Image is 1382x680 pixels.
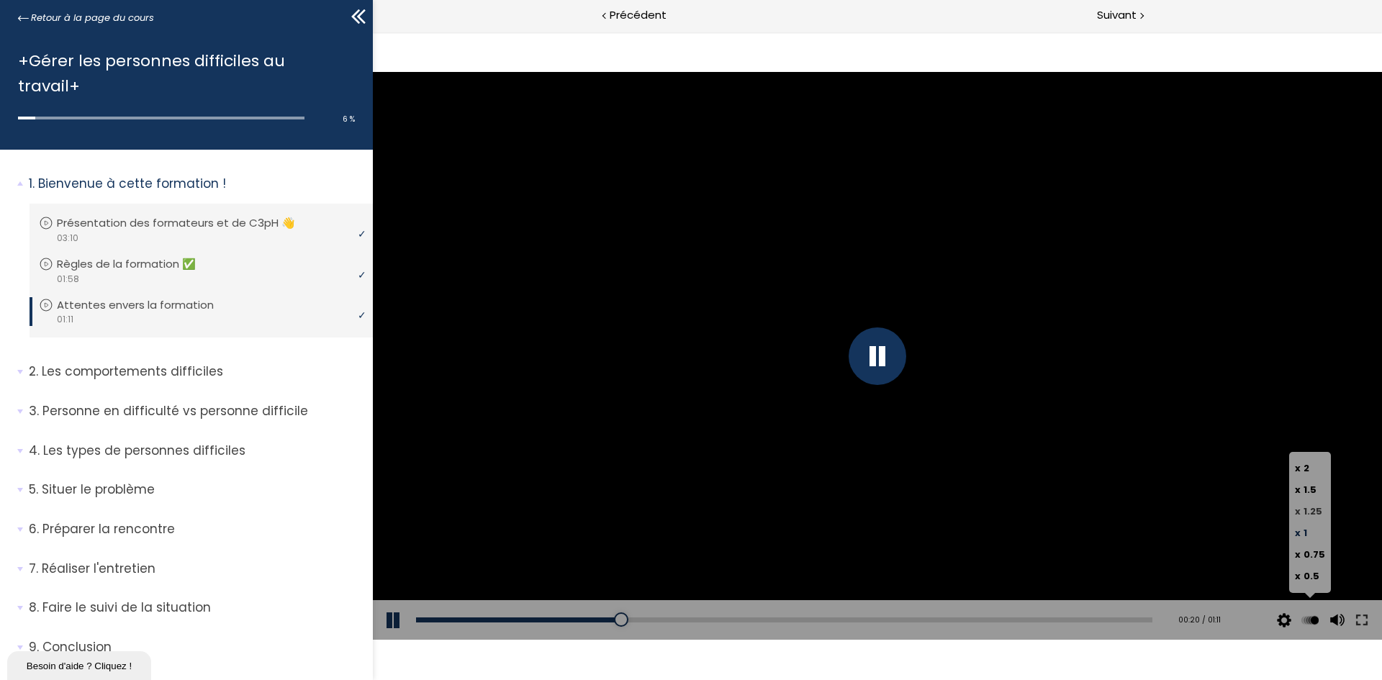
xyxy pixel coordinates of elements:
span: 2. [29,363,38,381]
span: 7. [29,560,38,578]
button: Play back rate [926,568,948,609]
span: x [922,451,928,465]
span: x [922,473,928,486]
a: Retour à la page du cours [18,10,154,26]
span: 1. [29,175,35,193]
p: Réaliser l'entretien [29,560,362,578]
p: Présentation des formateurs et de C3pH 👋 [57,215,317,231]
button: Volume [952,568,974,609]
h1: +Gérer les personnes difficiles au travail+ [18,48,348,99]
p: Situer le problème [29,481,362,499]
span: x [922,516,928,530]
div: Modifier la vitesse de lecture [924,568,950,609]
span: 03:10 [56,232,78,245]
span: Retour à la page du cours [31,10,154,26]
p: Conclusion [29,638,362,656]
span: 0.5 [931,538,947,551]
span: Précédent [610,6,667,24]
p: Attentes envers la formation [57,297,235,313]
p: Bienvenue à cette formation ! [29,175,362,193]
span: Suivant [1097,6,1137,24]
span: 01:11 [56,313,73,326]
span: 1.5 [931,451,944,465]
span: x [922,538,928,551]
span: 1 [931,494,934,508]
p: Les comportements difficiles [29,363,362,381]
span: 6. [29,520,39,538]
p: Faire le suivi de la situation [29,599,362,617]
span: 4. [29,442,40,460]
span: 9. [29,638,39,656]
span: 1.25 [931,473,949,486]
span: 01:58 [56,273,79,286]
p: Préparer la rencontre [29,520,362,538]
button: Video quality [900,568,922,609]
span: 2 [931,430,936,443]
span: 8. [29,599,39,617]
p: Les types de personnes difficiles [29,442,362,460]
p: Règles de la formation ✅ [57,256,217,272]
span: 3. [29,402,39,420]
span: x [922,494,928,508]
p: Personne en difficulté vs personne difficile [29,402,362,420]
iframe: chat widget [7,648,154,680]
span: 0.75 [931,516,952,530]
span: 5. [29,481,38,499]
div: 00:20 / 01:11 [792,582,848,594]
span: x [922,430,928,443]
span: 6 % [343,114,355,124]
